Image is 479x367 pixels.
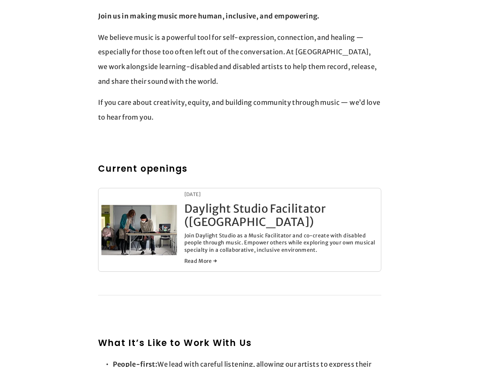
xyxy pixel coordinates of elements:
[184,232,378,254] p: Join Daylight Studio as a Music Facilitator and co-create with disabled people through music. Emp...
[98,12,320,20] strong: Join us in making music more human, inclusive, and empowering.
[184,202,326,229] a: Daylight Studio Facilitator ([GEOGRAPHIC_DATA])
[98,162,381,175] h2: Current openings
[101,188,177,272] img: Daylight Studio Facilitator (London)
[101,205,184,255] a: Daylight Studio Facilitator (London)
[98,30,381,89] p: We believe music is a powerful tool for self-expression, connection, and healing — especially for...
[184,191,201,198] time: [DATE]
[184,257,378,265] a: Read More →
[98,95,381,124] p: If you care about creativity, equity, and building community through music — we’d love to hear fr...
[98,336,381,350] h2: What It’s Like to Work With Us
